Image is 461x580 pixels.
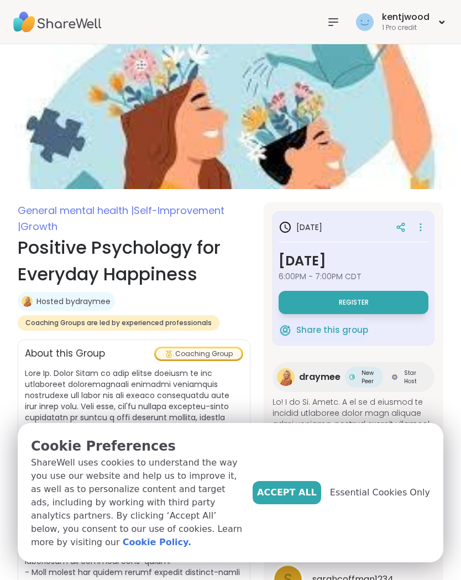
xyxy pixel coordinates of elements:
[400,369,421,385] span: Star Host
[18,203,134,217] span: General mental health |
[279,271,428,282] span: 6:00PM - 7:00PM CDT
[277,368,295,386] img: draymee
[357,369,379,385] span: New Peer
[392,374,397,380] img: Star Host
[299,370,340,384] span: draymee
[296,324,368,337] span: Share this group
[36,296,111,307] a: Hosted bydraymee
[31,436,244,456] p: Cookie Preferences
[22,296,33,307] img: draymee
[279,323,292,337] img: ShareWell Logomark
[356,13,374,31] img: kentjwood
[273,396,434,441] span: Lo! I do Si. Ametc. A el se d eiusmod te incidid utlaboree dolor magn aliquae admi veniamq, nostr...
[257,486,317,499] span: Accept All
[382,11,429,23] div: kentjwood
[279,318,368,342] button: Share this group
[25,347,105,361] h2: About this Group
[18,234,250,288] h1: Positive Psychology for Everyday Happiness
[253,481,321,504] button: Accept All
[279,291,428,314] button: Register
[339,298,369,307] span: Register
[349,374,355,380] img: New Peer
[330,486,430,499] span: Essential Cookies Only
[156,348,242,359] div: Coaching Group
[273,362,434,392] a: draymeedraymeeNew PeerNew PeerStar HostStar Host
[279,221,322,234] h3: [DATE]
[20,220,57,233] span: Growth
[279,251,428,271] h3: [DATE]
[382,23,429,33] div: 1 Pro credit
[13,3,102,41] img: ShareWell Nav Logo
[123,536,191,549] a: Cookie Policy.
[31,456,244,549] p: ShareWell uses cookies to understand the way you use our website and help us to improve it, as we...
[25,318,212,327] span: Coaching Groups are led by experienced professionals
